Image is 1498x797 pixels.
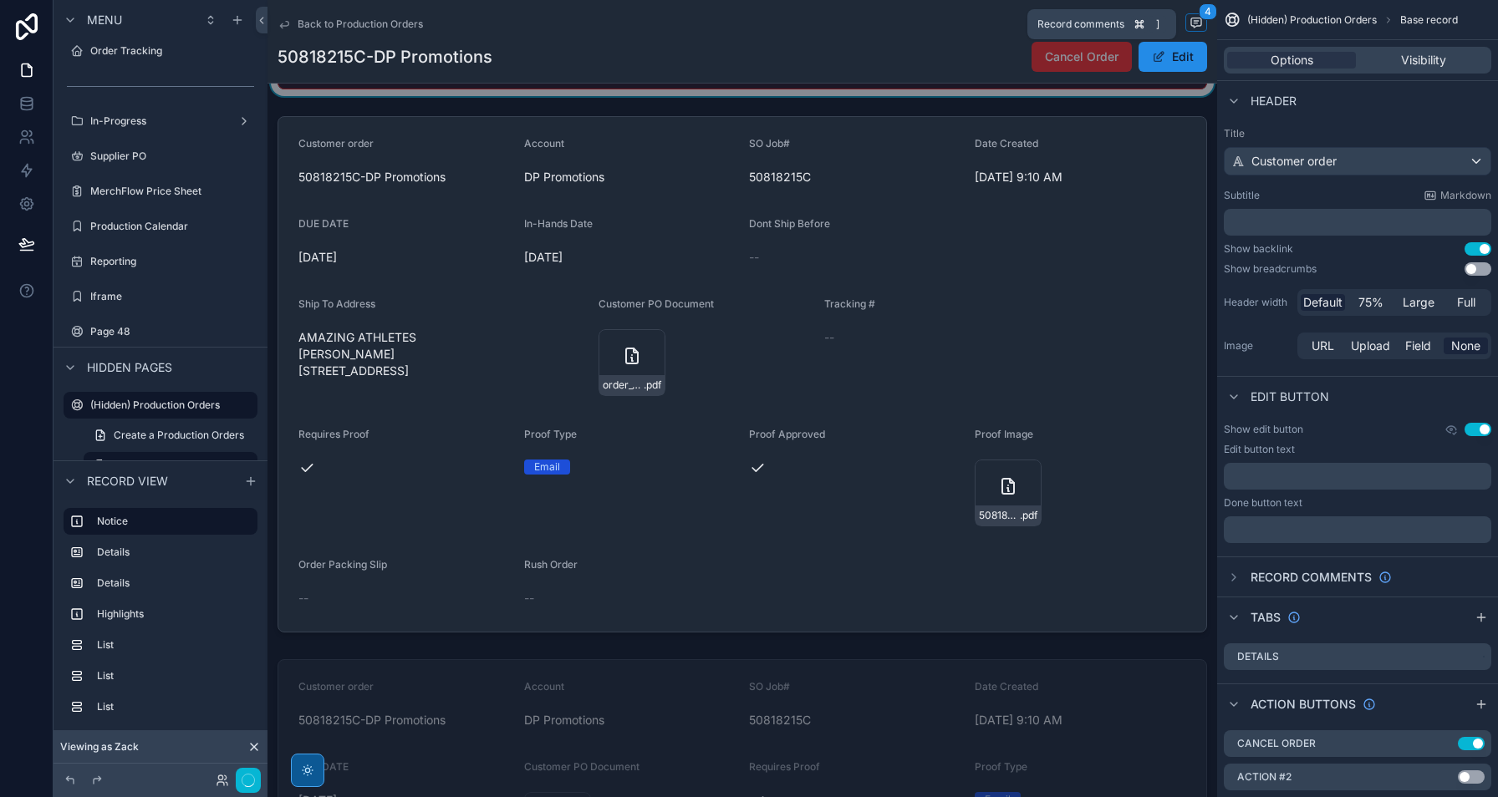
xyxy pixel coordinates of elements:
[1251,388,1329,405] span: Edit button
[64,38,257,64] a: Order Tracking
[1251,93,1297,109] span: Header
[90,290,254,303] label: Iframe
[64,143,257,170] a: Supplier PO
[1224,443,1295,456] label: Edit button text
[1400,13,1458,27] span: Base record
[1224,516,1491,543] div: scrollable content
[1224,262,1317,276] div: Show breadcrumbs
[90,44,254,58] label: Order Tracking
[97,515,244,528] label: Notice
[90,255,254,268] label: Reporting
[1224,147,1491,175] button: Customer order
[64,108,257,135] a: In-Progress
[64,283,257,310] a: Iframe
[97,607,251,621] label: Highlights
[1139,42,1207,72] button: Edit
[97,546,251,559] label: Details
[53,500,267,737] div: scrollable content
[90,185,254,198] label: MerchFlow Price Sheet
[1251,153,1337,170] span: Customer order
[1401,52,1446,69] span: Visibility
[1224,127,1491,140] label: Title
[1247,13,1377,27] span: (Hidden) Production Orders
[1424,189,1491,202] a: Markdown
[87,12,122,28] span: Menu
[1037,18,1124,31] span: Record comments
[64,213,257,240] a: Production Calendar
[90,220,254,233] label: Production Calendar
[97,700,251,713] label: List
[1224,209,1491,236] div: scrollable content
[1224,242,1293,256] div: Show backlink
[90,398,247,412] label: (Hidden) Production Orders
[97,669,251,683] label: List
[1224,463,1491,490] div: scrollable content
[1457,294,1475,311] span: Full
[87,473,168,490] span: Record view
[1237,737,1316,750] label: Cancel Order
[278,18,423,31] a: Back to Production Orders
[90,114,231,128] label: In-Progress
[1251,569,1372,586] span: Record comments
[1224,296,1291,309] label: Header width
[64,248,257,275] a: Reporting
[1303,294,1343,311] span: Default
[1251,696,1356,713] span: Action buttons
[1251,609,1281,626] span: Tabs
[1224,189,1260,202] label: Subtitle
[114,429,244,442] span: Create a Production Orders
[64,392,257,419] a: (Hidden) Production Orders
[64,318,257,345] a: Page 48
[1237,650,1279,663] label: Details
[1312,338,1334,354] span: URL
[97,638,251,652] label: List
[1451,338,1480,354] span: None
[1224,339,1291,353] label: Image
[60,740,139,754] span: Viewing as Zack
[84,452,257,479] a: Base record
[1440,189,1491,202] span: Markdown
[1224,496,1302,510] label: Done button text
[1185,13,1207,34] button: 4
[90,325,254,338] label: Page 48
[97,576,251,590] label: Details
[1358,294,1383,311] span: 75%
[64,178,257,205] a: MerchFlow Price Sheet
[84,422,257,449] a: Create a Production Orders
[1151,18,1164,31] span: ]
[1199,3,1217,20] span: 4
[90,150,254,163] label: Supplier PO
[87,359,172,376] span: Hidden pages
[114,459,171,472] span: Base record
[1351,338,1390,354] span: Upload
[298,18,423,31] span: Back to Production Orders
[1405,338,1431,354] span: Field
[1224,423,1303,436] label: Show edit button
[1403,294,1434,311] span: Large
[1271,52,1313,69] span: Options
[278,45,492,69] h1: 50818215C-DP Promotions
